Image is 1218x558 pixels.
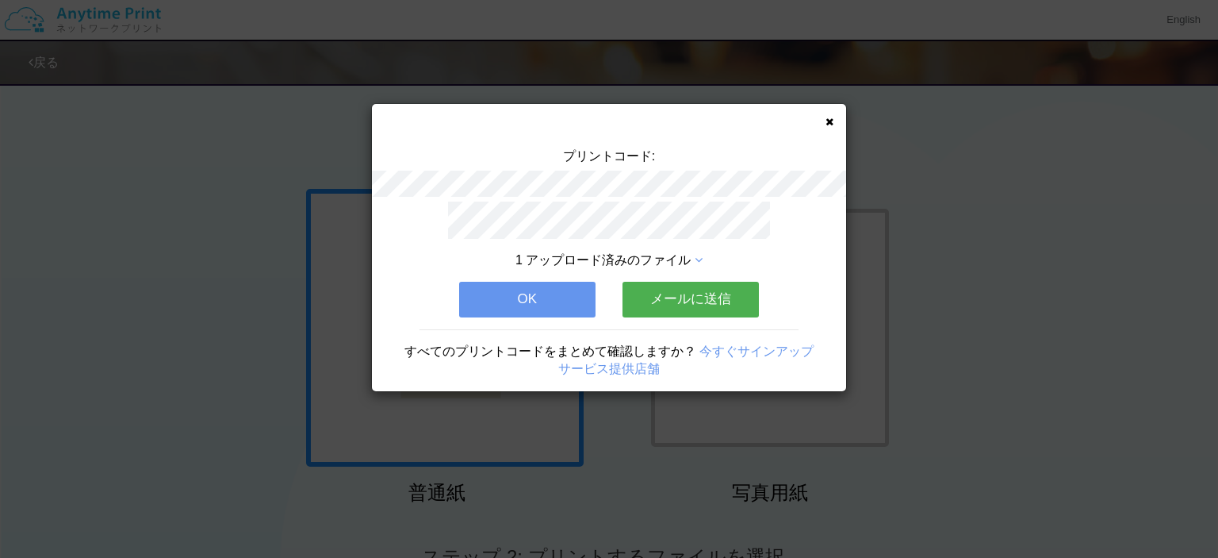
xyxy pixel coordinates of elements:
[515,253,691,267] span: 1 アップロード済みのファイル
[404,344,696,358] span: すべてのプリントコードをまとめて確認しますか？
[699,344,814,358] a: 今すぐサインアップ
[563,149,655,163] span: プリントコード:
[558,362,660,375] a: サービス提供店舗
[459,282,596,317] button: OK
[622,282,759,317] button: メールに送信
